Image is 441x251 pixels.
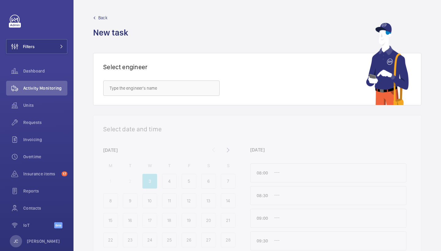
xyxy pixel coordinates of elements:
span: Dashboard [23,68,67,74]
span: 17 [62,171,67,176]
p: JC [14,238,18,244]
span: Back [98,15,107,21]
span: Filters [23,43,35,50]
h1: Select engineer [103,63,148,71]
span: Activity Monitoring [23,85,67,91]
span: Beta [54,222,62,228]
input: Type the engineer's name [103,81,220,96]
span: Reports [23,188,67,194]
span: Units [23,102,67,108]
span: Contacts [23,205,67,211]
span: Requests [23,119,67,125]
button: Filters [6,39,67,54]
span: Invoicing [23,137,67,143]
img: mechanic using app [366,23,409,105]
p: [PERSON_NAME] [27,238,60,244]
span: Overtime [23,154,67,160]
span: Insurance items [23,171,59,177]
span: IoT [23,222,54,228]
h1: New task [93,27,132,38]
